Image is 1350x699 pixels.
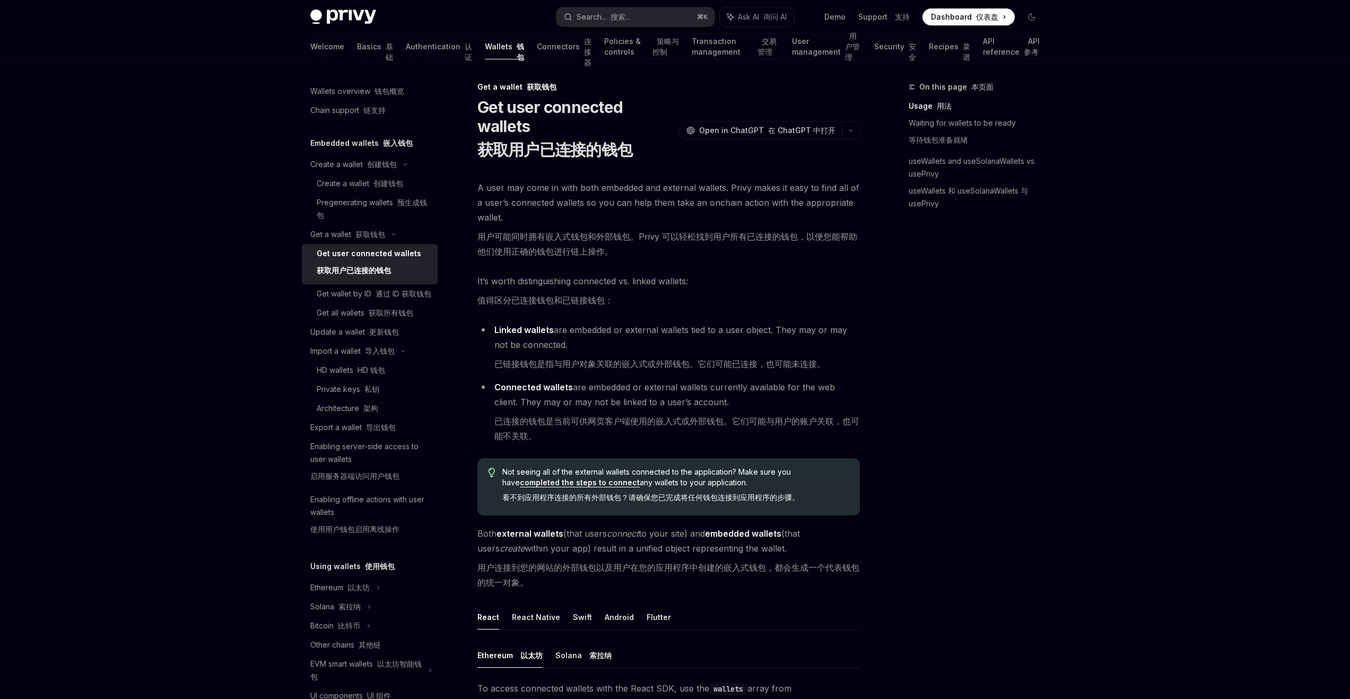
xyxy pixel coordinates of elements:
div: Export a wallet [310,421,396,434]
div: Wallets overview [310,85,404,98]
font: 以太坊 [347,583,370,592]
strong: embedded wallets [705,528,781,539]
code: wallets [709,683,747,695]
button: Open in ChatGPT 在 ChatGPT 中打开 [680,121,842,139]
h1: Get user connected wallets [477,98,675,163]
span: It’s worth distinguishing connected vs. linked wallets: [477,274,860,312]
li: are embedded or external wallets tied to a user object. They may or may not be connected. [477,322,860,375]
font: 索拉纳 [338,602,361,611]
font: 策略与控制 [652,37,679,56]
a: HD wallets HD 钱包 [302,361,438,380]
font: HD 钱包 [358,365,385,374]
div: Get all wallets [317,307,413,319]
div: Solana [310,600,361,613]
a: Waiting for wallets to be ready等待钱包准备就绪 [909,115,1049,153]
font: 用户可能同时拥有嵌入式钱包和外部钱包。Privy 可以轻松找到用户所有已连接的钱包，以便您能帮助他们使用正确的钱包进行链上操作。 [477,231,857,257]
button: React [477,605,499,630]
font: 支持 [895,12,910,21]
a: useWallets and useSolanaWallets vs. usePrivyuseWallets 和 useSolanaWallets 与 usePrivy [909,153,1049,216]
button: Ask AI 询问 AI [720,7,794,27]
a: Basics 基础 [357,34,393,59]
font: 获取用户已连接的钱包 [317,266,391,275]
font: 启用服务器端访问用户钱包 [310,471,399,480]
div: Bitcoin [310,619,360,632]
span: Not seeing all of the external wallets connected to the application? Make sure you have any walle... [502,467,849,507]
font: 连接器 [584,37,591,67]
a: Policies & controls 策略与控制 [604,34,679,59]
font: 等待钱包准备就绪 [909,135,968,144]
font: 导出钱包 [366,423,396,432]
font: 在 ChatGPT 中打开 [768,126,835,135]
font: 索拉纳 [589,651,612,660]
font: 安全 [909,42,916,62]
a: Support 支持 [858,12,910,22]
a: Update a wallet 更新钱包 [302,322,438,342]
div: Chain support [310,104,386,117]
div: Create a wallet [310,158,397,171]
a: Connectors 连接器 [537,34,591,59]
a: Create a wallet 创建钱包 [302,174,438,193]
font: 创建钱包 [367,160,397,169]
font: 嵌入钱包 [383,138,413,147]
span: A user may come in with both embedded and external wallets. Privy makes it easy to find all of a ... [477,180,860,263]
img: dark logo [310,10,376,24]
div: Pregenerating wallets [317,196,431,222]
font: 钱包概览 [374,86,404,95]
a: Enabling server-side access to user wallets启用服务器端访问用户钱包 [302,437,438,490]
h5: Using wallets [310,560,395,573]
font: 菜谱 [963,42,970,62]
a: Wallets overview 钱包概览 [302,82,438,101]
font: 私钥 [364,385,379,394]
button: Solana 索拉纳 [555,643,612,668]
font: 比特币 [338,621,360,630]
span: Both (that users to your site) and (that users within your app) result in a unified object repres... [477,526,860,594]
font: 看不到应用程序连接的所有外部钱包？请确保您已完成将任何钱包连接到应用程序的步骤。 [502,493,799,502]
font: 本页面 [971,82,994,91]
a: Authentication 认证 [406,34,472,59]
span: Ask AI [738,12,787,22]
div: EVM smart wallets [310,658,422,683]
a: Wallets 钱包 [485,34,524,59]
font: 获取所有钱包 [369,308,413,317]
a: Security 安全 [874,34,916,59]
a: Demo [824,12,846,22]
font: 用户连接到您的网站的外部钱包以及用户在您的应用程序中创建的嵌入式钱包，都会生成一个代表钱包的统一对象。 [477,562,859,588]
font: 钱包 [517,42,524,62]
font: 已连接的钱包是当前可供网页客户端使用的嵌入式或外部钱包。它们可能与用户的账户关联，也可能不关联。 [494,416,859,441]
font: 仪表盘 [976,12,998,21]
a: Export a wallet 导出钱包 [302,418,438,437]
font: 已链接钱包是指与用户对象关联的嵌入式或外部钱包。它们可能已连接，也可能未连接。 [494,359,825,369]
div: Create a wallet [317,177,403,190]
a: Chain support 链支持 [302,101,438,120]
h5: Embedded wallets [310,137,413,150]
div: Get user connected wallets [317,247,421,281]
a: Other chains 其他链 [302,635,438,654]
a: Architecture 架构 [302,399,438,418]
em: connect [607,528,639,539]
font: 使用钱包 [365,562,395,571]
div: Enabling server-side access to user wallets [310,440,431,487]
a: Transaction management 交易管理 [692,34,779,59]
div: Get a wallet [477,82,860,92]
div: Get wallet by ID [317,287,431,300]
font: 值得区分已连接钱包和已链接钱包： [477,295,613,305]
a: Get all wallets 获取所有钱包 [302,303,438,322]
div: HD wallets [317,364,385,377]
font: 使用用户钱包启用离线操作 [310,525,399,534]
font: 链支持 [363,106,386,115]
a: Private keys 私钥 [302,380,438,399]
div: Other chains [310,639,381,651]
font: 获取钱包 [355,230,385,239]
a: Dashboard 仪表盘 [922,8,1015,25]
a: Get wallet by ID 通过 ID 获取钱包 [302,284,438,303]
span: Dashboard [931,12,998,22]
a: Enabling offline actions with user wallets使用用户钱包启用离线操作 [302,490,438,543]
div: Ethereum [310,581,370,594]
div: Enabling offline actions with user wallets [310,493,431,540]
font: 用户管理 [845,31,860,62]
button: React Native [512,605,560,630]
div: Search... [577,11,630,23]
button: Flutter [647,605,671,630]
button: Android [605,605,634,630]
font: API 参考 [1024,37,1040,56]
